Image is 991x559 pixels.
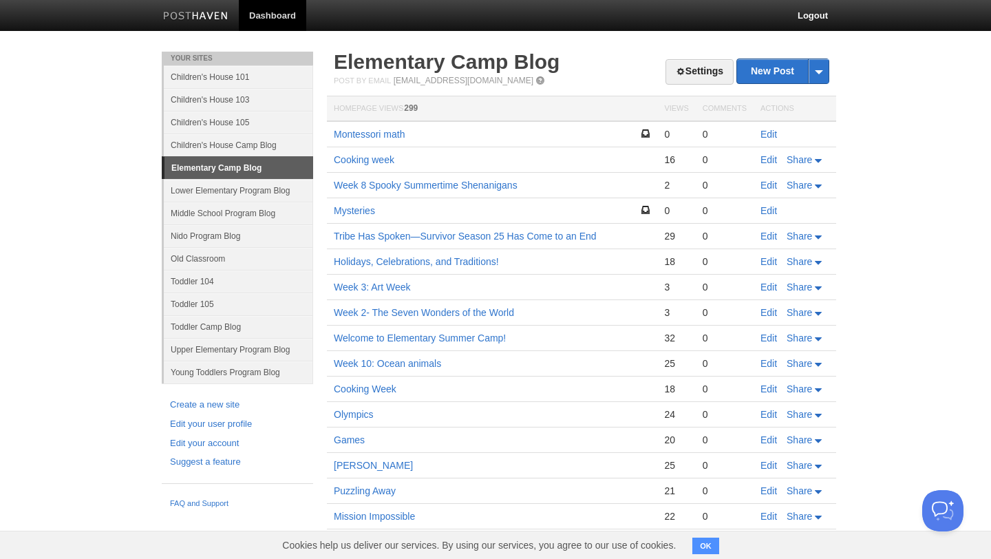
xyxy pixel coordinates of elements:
[703,230,747,242] div: 0
[760,358,777,369] a: Edit
[703,357,747,370] div: 0
[164,224,313,247] a: Nido Program Blog
[404,103,418,113] span: 299
[703,255,747,268] div: 0
[164,361,313,383] a: Young Toddlers Program Blog
[334,511,415,522] a: Mission Impossible
[334,307,514,318] a: Week 2- The Seven Wonders of the World
[170,398,305,412] a: Create a new site
[334,460,413,471] a: [PERSON_NAME]
[164,270,313,293] a: Toddler 104
[664,332,688,344] div: 32
[787,333,812,344] span: Share
[665,59,734,85] a: Settings
[787,231,812,242] span: Share
[760,231,777,242] a: Edit
[703,128,747,140] div: 0
[703,179,747,191] div: 0
[760,154,777,165] a: Edit
[664,204,688,217] div: 0
[787,154,812,165] span: Share
[787,358,812,369] span: Share
[164,202,313,224] a: Middle School Program Blog
[760,129,777,140] a: Edit
[760,205,777,216] a: Edit
[703,459,747,472] div: 0
[787,460,812,471] span: Share
[664,154,688,166] div: 16
[164,111,313,134] a: Children's House 105
[334,76,391,85] span: Post by Email
[334,154,394,165] a: Cooking week
[164,315,313,338] a: Toddler Camp Blog
[703,510,747,523] div: 0
[760,333,777,344] a: Edit
[787,383,812,394] span: Share
[268,531,690,559] span: Cookies help us deliver our services. By using our services, you agree to our use of cookies.
[787,511,812,522] span: Share
[334,129,405,140] a: Montessori math
[334,180,518,191] a: Week 8 Spooky Summertime Shenanigans
[787,307,812,318] span: Share
[334,383,396,394] a: Cooking Week
[703,485,747,497] div: 0
[334,409,374,420] a: Olympics
[703,408,747,421] div: 0
[162,52,313,65] li: Your Sites
[760,282,777,293] a: Edit
[760,409,777,420] a: Edit
[334,205,375,216] a: Mysteries
[164,293,313,315] a: Toddler 105
[787,485,812,496] span: Share
[664,434,688,446] div: 20
[170,498,305,510] a: FAQ and Support
[760,307,777,318] a: Edit
[164,179,313,202] a: Lower Elementary Program Blog
[163,12,228,22] img: Posthaven-bar
[664,408,688,421] div: 24
[703,154,747,166] div: 0
[327,96,657,122] th: Homepage Views
[170,455,305,470] a: Suggest a feature
[787,282,812,293] span: Share
[334,231,597,242] a: Tribe Has Spoken—Survivor Season 25 Has Come to an End
[703,204,747,217] div: 0
[664,383,688,395] div: 18
[334,485,396,496] a: Puzzling Away
[664,281,688,293] div: 3
[164,338,313,361] a: Upper Elementary Program Blog
[164,247,313,270] a: Old Classroom
[703,383,747,395] div: 0
[664,179,688,191] div: 2
[664,306,688,319] div: 3
[760,460,777,471] a: Edit
[164,134,313,156] a: Children's House Camp Blog
[334,358,441,369] a: Week 10: Ocean animals
[692,538,719,554] button: OK
[664,485,688,497] div: 21
[760,485,777,496] a: Edit
[703,281,747,293] div: 0
[664,357,688,370] div: 25
[334,434,365,445] a: Games
[787,409,812,420] span: Share
[737,59,829,83] a: New Post
[164,157,313,179] a: Elementary Camp Blog
[170,417,305,432] a: Edit your user profile
[334,50,560,73] a: Elementary Camp Blog
[664,459,688,472] div: 25
[703,306,747,319] div: 0
[922,490,963,531] iframe: Help Scout Beacon - Open
[164,65,313,88] a: Children's House 101
[760,383,777,394] a: Edit
[703,434,747,446] div: 0
[754,96,836,122] th: Actions
[334,282,411,293] a: Week 3: Art Week
[760,180,777,191] a: Edit
[760,434,777,445] a: Edit
[664,128,688,140] div: 0
[170,436,305,451] a: Edit your account
[664,510,688,523] div: 22
[760,256,777,267] a: Edit
[787,180,812,191] span: Share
